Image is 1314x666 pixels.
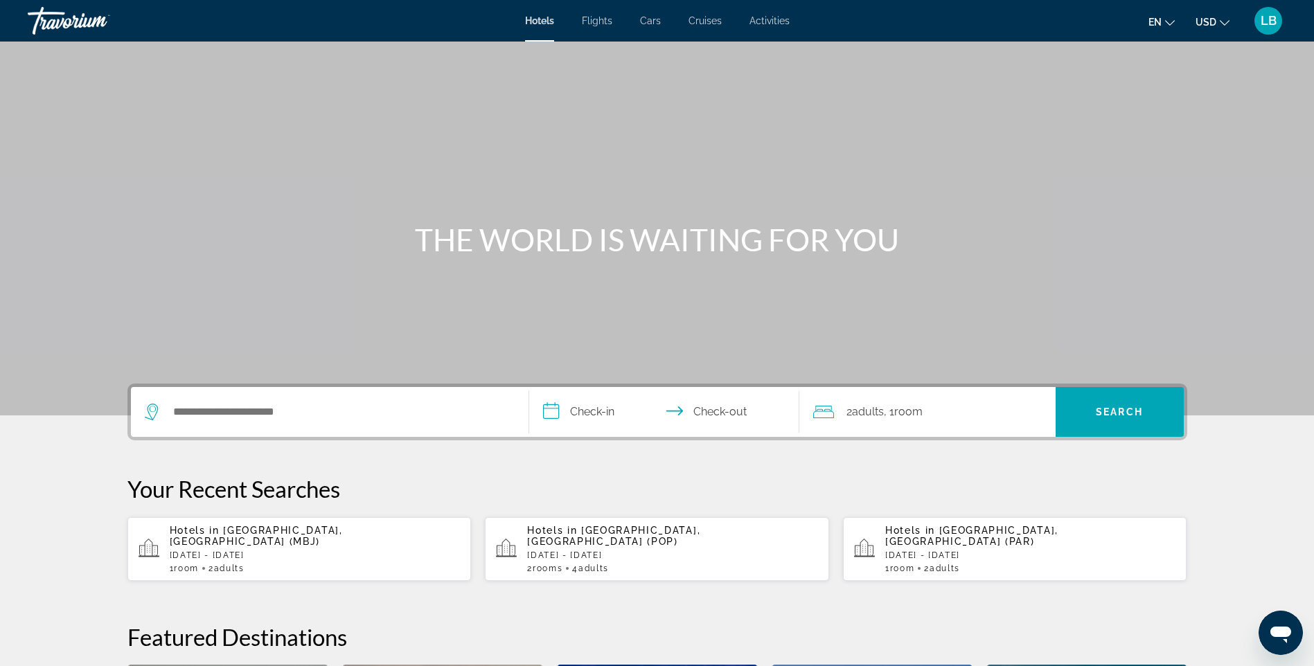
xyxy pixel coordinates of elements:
[170,525,220,536] span: Hotels in
[170,564,199,573] span: 1
[890,564,915,573] span: Room
[170,550,461,560] p: [DATE] - [DATE]
[572,564,609,573] span: 4
[131,387,1184,437] div: Search widget
[485,516,829,582] button: Hotels in [GEOGRAPHIC_DATA], [GEOGRAPHIC_DATA] (POP)[DATE] - [DATE]2rooms4Adults
[582,15,612,26] a: Flights
[525,15,554,26] a: Hotels
[1250,6,1286,35] button: User Menu
[924,564,960,573] span: 2
[930,564,960,573] span: Adults
[1148,12,1175,32] button: Change language
[172,402,508,422] input: Search hotel destination
[1096,406,1143,417] span: Search
[894,405,923,418] span: Room
[1196,17,1216,28] span: USD
[884,402,923,422] span: , 1
[799,387,1056,437] button: Travelers: 2 adults, 0 children
[127,475,1187,503] p: Your Recent Searches
[1261,14,1277,28] span: LB
[398,222,917,258] h1: THE WORLD IS WAITING FOR YOU
[846,402,884,422] span: 2
[527,564,562,573] span: 2
[527,525,577,536] span: Hotels in
[749,15,790,26] a: Activities
[208,564,245,573] span: 2
[127,516,472,582] button: Hotels in [GEOGRAPHIC_DATA], [GEOGRAPHIC_DATA] (MBJ)[DATE] - [DATE]1Room2Adults
[852,405,884,418] span: Adults
[578,564,609,573] span: Adults
[885,525,935,536] span: Hotels in
[174,564,199,573] span: Room
[527,550,818,560] p: [DATE] - [DATE]
[640,15,661,26] a: Cars
[170,525,343,547] span: [GEOGRAPHIC_DATA], [GEOGRAPHIC_DATA] (MBJ)
[1196,12,1229,32] button: Change currency
[214,564,245,573] span: Adults
[1148,17,1162,28] span: en
[885,550,1176,560] p: [DATE] - [DATE]
[843,516,1187,582] button: Hotels in [GEOGRAPHIC_DATA], [GEOGRAPHIC_DATA] (PAR)[DATE] - [DATE]1Room2Adults
[127,623,1187,651] h2: Featured Destinations
[885,564,914,573] span: 1
[689,15,722,26] a: Cruises
[1056,387,1184,437] button: Search
[1259,611,1303,655] iframe: Button to launch messaging window
[529,387,799,437] button: Select check in and out date
[28,3,166,39] a: Travorium
[527,525,700,547] span: [GEOGRAPHIC_DATA], [GEOGRAPHIC_DATA] (POP)
[533,564,562,573] span: rooms
[885,525,1058,547] span: [GEOGRAPHIC_DATA], [GEOGRAPHIC_DATA] (PAR)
